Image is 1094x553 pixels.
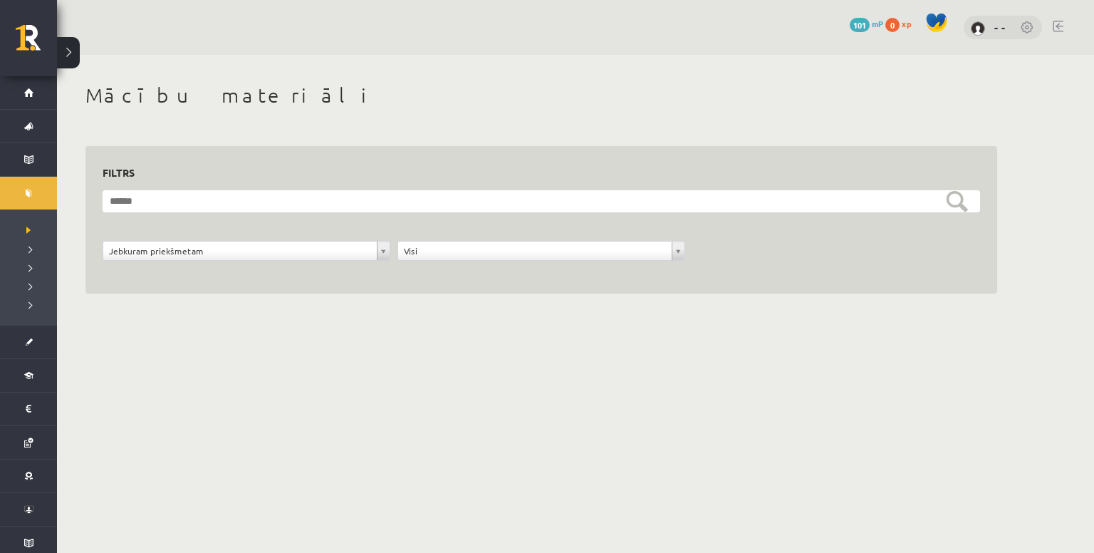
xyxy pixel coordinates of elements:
a: Visi [398,242,684,260]
span: 101 [850,18,870,32]
span: 0 [885,18,900,32]
h1: Mācību materiāli [85,83,997,108]
h3: Filtrs [103,163,963,182]
span: mP [872,18,883,29]
span: Jebkuram priekšmetam [109,242,371,260]
a: 0 xp [885,18,918,29]
a: Rīgas 1. Tālmācības vidusskola [16,25,57,61]
img: - - [971,21,985,36]
a: - - [994,20,1006,34]
span: xp [902,18,911,29]
a: 101 mP [850,18,883,29]
span: Visi [404,242,666,260]
a: Jebkuram priekšmetam [103,242,390,260]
